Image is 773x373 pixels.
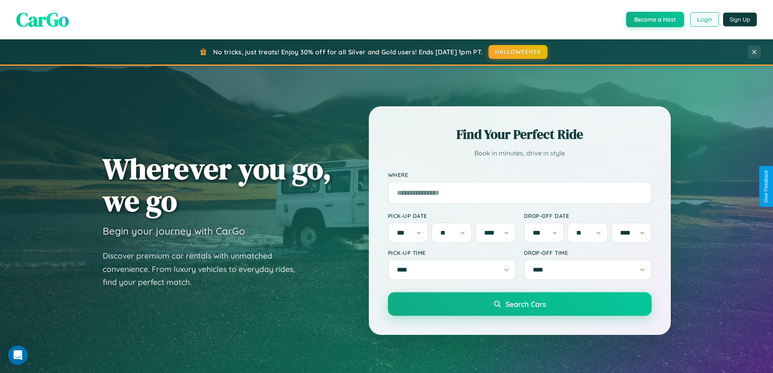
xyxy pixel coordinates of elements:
[388,171,652,178] label: Where
[103,249,306,289] p: Discover premium car rentals with unmatched convenience. From luxury vehicles to everyday rides, ...
[8,345,28,365] iframe: Intercom live chat
[524,249,652,256] label: Drop-off Time
[16,6,69,33] span: CarGo
[388,212,516,219] label: Pick-up Date
[388,125,652,143] h2: Find Your Perfect Ride
[388,292,652,316] button: Search Cars
[524,212,652,219] label: Drop-off Date
[690,12,719,27] button: Login
[103,225,245,237] h3: Begin your journey with CarGo
[626,12,684,27] button: Become a Host
[723,13,757,26] button: Sign Up
[489,45,547,59] button: HALLOWEEN30
[763,170,769,203] div: Give Feedback
[103,153,332,217] h1: Wherever you go, we go
[388,147,652,159] p: Book in minutes, drive in style
[388,249,516,256] label: Pick-up Time
[213,48,482,56] span: No tricks, just treats! Enjoy 30% off for all Silver and Gold users! Ends [DATE] 1pm PT.
[506,300,546,308] span: Search Cars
